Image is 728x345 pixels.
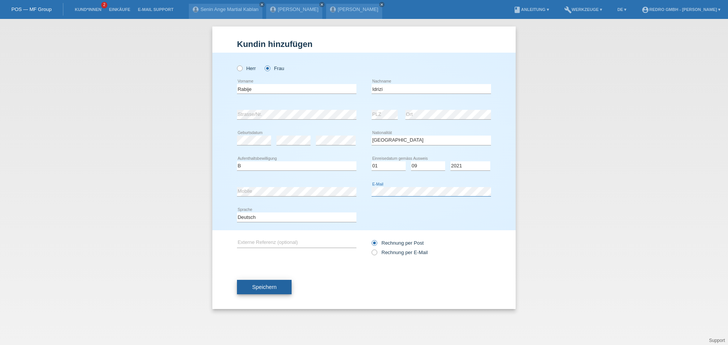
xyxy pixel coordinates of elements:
a: Senin Ange Martial Kablan [201,6,259,12]
input: Rechnung per Post [372,240,377,250]
a: close [259,2,265,7]
input: Herr [237,66,242,70]
a: E-Mail Support [134,7,177,12]
i: build [564,6,572,14]
i: account_circle [642,6,649,14]
input: Frau [265,66,270,70]
a: Support [709,338,725,343]
a: [PERSON_NAME] [338,6,378,12]
span: 2 [101,2,107,8]
a: buildWerkzeuge ▾ [560,7,606,12]
a: [PERSON_NAME] [278,6,318,12]
a: Kund*innen [71,7,105,12]
label: Herr [237,66,256,71]
label: Rechnung per Post [372,240,424,246]
i: book [513,6,521,14]
a: POS — MF Group [11,6,52,12]
a: account_circleRedro GmbH - [PERSON_NAME] ▾ [638,7,724,12]
button: Speichern [237,280,292,294]
a: close [319,2,325,7]
input: Rechnung per E-Mail [372,250,377,259]
h1: Kundin hinzufügen [237,39,491,49]
a: DE ▾ [613,7,630,12]
i: close [380,3,384,6]
label: Frau [265,66,284,71]
a: bookAnleitung ▾ [510,7,552,12]
a: close [379,2,384,7]
i: close [260,3,264,6]
span: Speichern [252,284,276,290]
a: Einkäufe [105,7,134,12]
label: Rechnung per E-Mail [372,250,428,255]
i: close [320,3,324,6]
